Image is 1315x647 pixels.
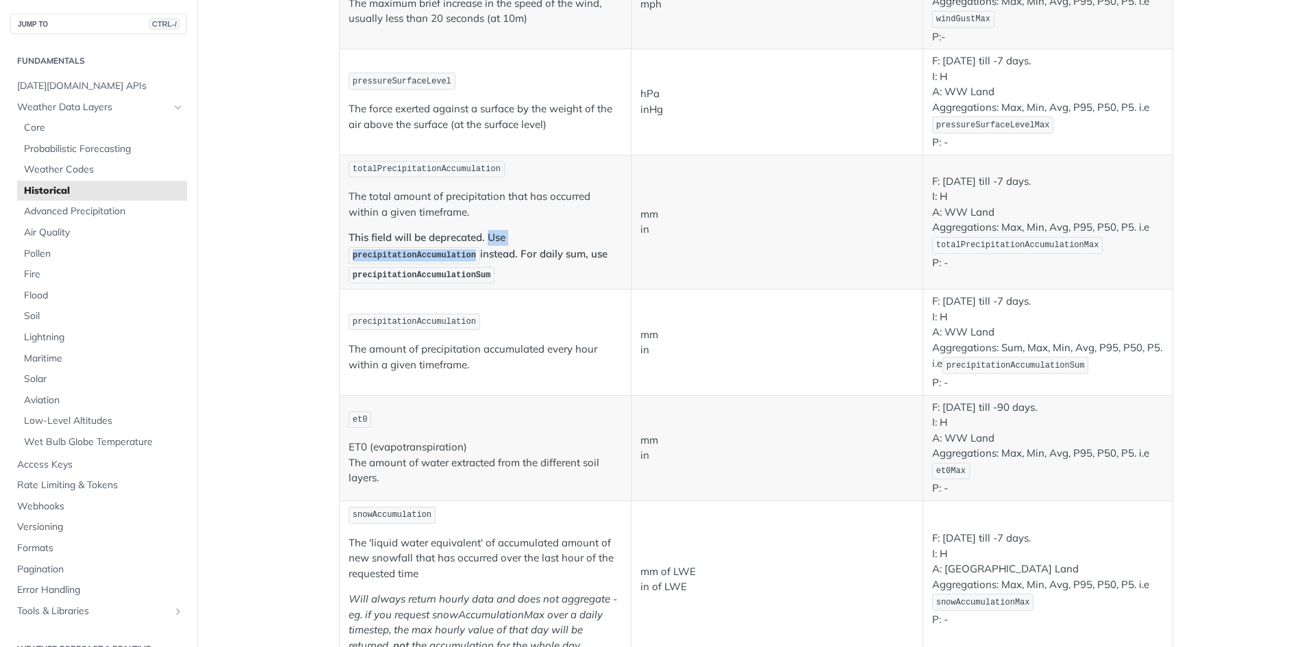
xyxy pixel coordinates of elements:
span: Advanced Precipitation [24,205,184,218]
span: pressureSurfaceLevelMax [936,120,1050,130]
p: The total amount of precipitation that has occurred within a given timeframe. [349,189,622,220]
span: et0 [353,415,368,424]
a: Versioning [10,517,187,537]
a: Access Keys [10,455,187,475]
p: The force exerted against a surface by the weight of the air above the surface (at the surface le... [349,101,622,132]
span: Low-Level Altitudes [24,414,184,428]
span: Fire [24,268,184,281]
span: Access Keys [17,458,184,472]
a: Core [17,118,187,138]
a: Probabilistic Forecasting [17,139,187,160]
p: F: [DATE] till -90 days. I: H A: WW Land Aggregations: Max, Min, Avg, P95, P50, P5. i.e P: - [932,400,1164,496]
span: Solar [24,372,184,386]
strong: This field will be deprecated. Use instead. For daily sum, use [349,231,608,280]
span: Weather Data Layers [17,101,169,114]
a: Rate Limiting & Tokens [10,475,187,496]
a: Weather Codes [17,160,187,180]
span: Probabilistic Forecasting [24,142,184,156]
p: mm in [640,327,914,358]
p: The 'liquid water equivalent' of accumulated amount of new snowfall that has occurred over the la... [349,535,622,582]
p: F: [DATE] till -7 days. I: H A: WW Land Aggregations: Max, Min, Avg, P95, P50, P5. i.e P: - [932,174,1164,270]
span: Maritime [24,352,184,366]
span: totalPrecipitationAccumulationMax [936,240,1099,250]
span: Error Handling [17,583,184,597]
p: F: [DATE] till -7 days. I: H A: WW Land Aggregations: Max, Min, Avg, P95, P50, P5. i.e P: - [932,53,1164,150]
a: Wet Bulb Globe Temperature [17,432,187,453]
span: precipitationAccumulation [353,317,476,327]
p: mm in [640,433,914,464]
span: Lightning [24,331,184,344]
p: F: [DATE] till -7 days. I: H A: [GEOGRAPHIC_DATA] Land Aggregations: Max, Min, Avg, P95, P50, P5.... [932,531,1164,627]
a: Air Quality [17,223,187,243]
span: et0Max [936,466,966,476]
a: Maritime [17,348,187,369]
a: Advanced Precipitation [17,201,187,222]
a: [DATE][DOMAIN_NAME] APIs [10,76,187,97]
a: Low-Level Altitudes [17,411,187,431]
span: Aviation [24,394,184,407]
span: Versioning [17,520,184,534]
span: Soil [24,309,184,323]
a: Historical [17,181,187,201]
a: Weather Data LayersHide subpages for Weather Data Layers [10,97,187,118]
button: JUMP TOCTRL-/ [10,14,187,34]
a: Formats [10,538,187,559]
span: precipitationAccumulationSum [947,361,1085,370]
button: Hide subpages for Weather Data Layers [173,102,184,113]
p: mm in [640,207,914,238]
p: F: [DATE] till -7 days. I: H A: WW Land Aggregations: Sum, Max, Min, Avg, P95, P50, P5. i.e P: - [932,294,1164,390]
span: totalPrecipitationAccumulation [353,164,501,174]
a: Tools & LibrariesShow subpages for Tools & Libraries [10,601,187,622]
button: Show subpages for Tools & Libraries [173,606,184,617]
span: Weather Codes [24,163,184,177]
a: Webhooks [10,496,187,517]
span: Air Quality [24,226,184,240]
h2: Fundamentals [10,55,187,67]
a: Aviation [17,390,187,411]
span: snowAccumulation [353,510,431,520]
span: Pollen [24,247,184,261]
span: [DATE][DOMAIN_NAME] APIs [17,79,184,93]
span: Wet Bulb Globe Temperature [24,435,184,449]
span: CTRL-/ [149,18,179,29]
a: Lightning [17,327,187,348]
span: precipitationAccumulation [353,251,476,260]
a: Error Handling [10,580,187,600]
p: mm of LWE in of LWE [640,564,914,595]
a: Soil [17,306,187,327]
span: Flood [24,289,184,303]
a: Pagination [10,559,187,580]
a: Pollen [17,244,187,264]
span: Tools & Libraries [17,605,169,618]
span: precipitationAccumulationSum [353,270,491,280]
span: Formats [17,542,184,555]
span: windGustMax [936,14,990,24]
span: Rate Limiting & Tokens [17,479,184,492]
span: Pagination [17,563,184,576]
p: hPa inHg [640,86,914,117]
span: Webhooks [17,500,184,513]
span: Historical [24,184,184,198]
span: pressureSurfaceLevel [353,77,451,86]
a: Solar [17,369,187,390]
span: Core [24,121,184,135]
a: Flood [17,286,187,306]
a: Fire [17,264,187,285]
p: ET0 (evapotranspiration) The amount of water extracted from the different soil layers. [349,440,622,486]
span: snowAccumulationMax [936,598,1030,607]
p: The amount of precipitation accumulated every hour within a given timeframe. [349,342,622,372]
